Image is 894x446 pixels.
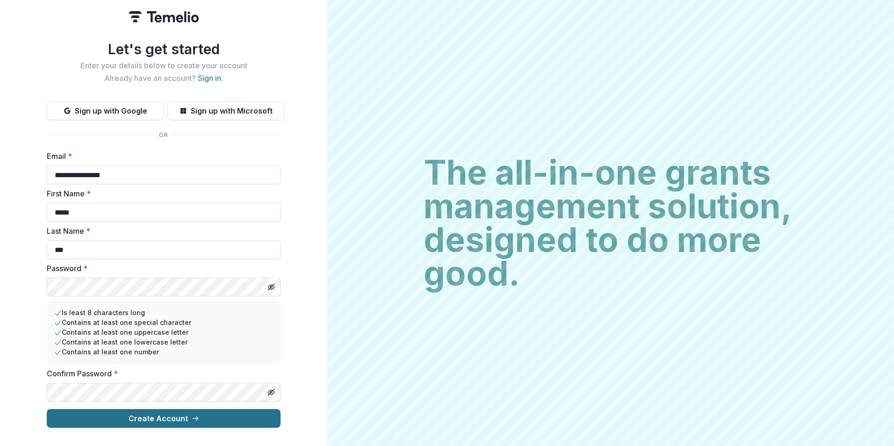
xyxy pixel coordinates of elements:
[47,409,281,428] button: Create Account
[47,61,281,70] h2: Enter your details below to create your account
[129,11,199,22] img: Temelio
[54,327,273,337] li: Contains at least one uppercase letter
[47,263,275,274] label: Password
[47,188,275,199] label: First Name
[264,280,279,295] button: Toggle password visibility
[167,101,284,120] button: Sign up with Microsoft
[47,101,164,120] button: Sign up with Google
[47,41,281,58] h1: Let's get started
[54,317,273,327] li: Contains at least one special character
[54,308,273,317] li: Is least 8 characters long
[47,368,275,379] label: Confirm Password
[47,225,275,237] label: Last Name
[47,74,281,83] h2: Already have an account? .
[198,73,221,83] a: Sign in
[54,347,273,357] li: Contains at least one number
[47,151,275,162] label: Email
[54,337,273,347] li: Contains at least one lowercase letter
[264,385,279,400] button: Toggle password visibility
